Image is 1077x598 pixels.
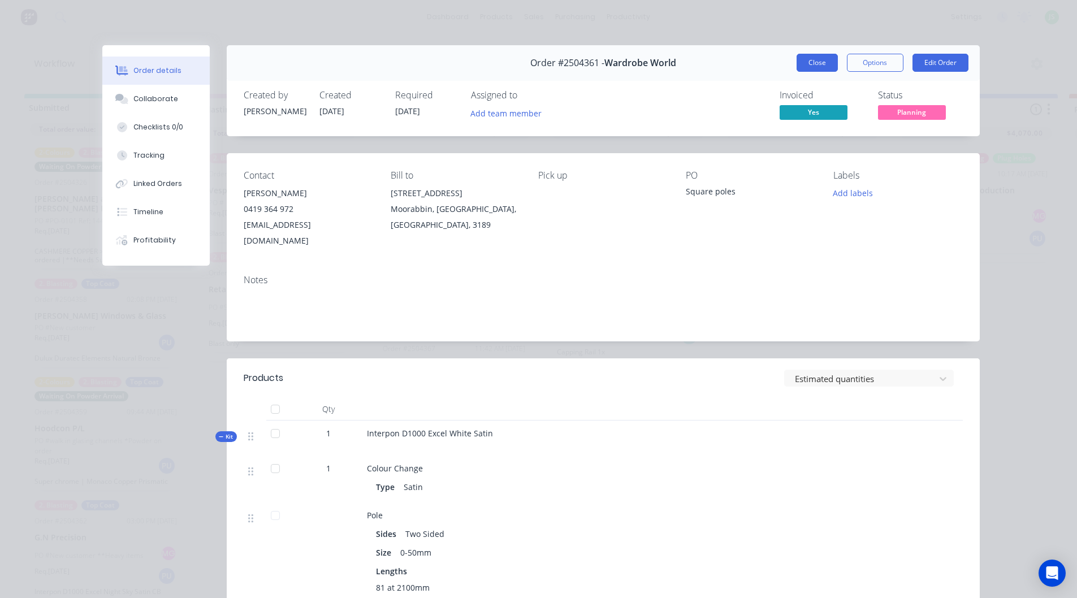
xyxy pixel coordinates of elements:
[376,544,396,561] div: Size
[878,105,946,122] button: Planning
[133,66,181,76] div: Order details
[1039,560,1066,587] div: Open Intercom Messenger
[133,207,163,217] div: Timeline
[780,105,847,119] span: Yes
[797,54,838,72] button: Close
[530,58,604,68] span: Order #2504361 -
[133,150,165,161] div: Tracking
[399,479,427,495] div: Satin
[133,235,176,245] div: Profitability
[219,432,233,441] span: Kit
[244,217,373,249] div: [EMAIL_ADDRESS][DOMAIN_NAME]
[376,565,407,577] span: Lengths
[376,479,399,495] div: Type
[244,90,306,101] div: Created by
[538,170,668,181] div: Pick up
[401,526,449,542] div: Two Sided
[102,198,210,226] button: Timeline
[395,90,457,101] div: Required
[471,105,548,120] button: Add team member
[395,106,420,116] span: [DATE]
[133,122,183,132] div: Checklists 0/0
[133,94,178,104] div: Collaborate
[326,427,331,439] span: 1
[912,54,968,72] button: Edit Order
[244,185,373,249] div: [PERSON_NAME]0419 364 972[EMAIL_ADDRESS][DOMAIN_NAME]
[780,90,864,101] div: Invoiced
[686,170,815,181] div: PO
[464,105,547,120] button: Add team member
[367,428,493,439] span: Interpon D1000 Excel White Satin
[396,544,436,561] div: 0-50mm
[367,463,423,474] span: Colour Change
[471,90,584,101] div: Assigned to
[319,106,344,116] span: [DATE]
[102,170,210,198] button: Linked Orders
[367,510,383,521] span: Pole
[102,57,210,85] button: Order details
[833,170,963,181] div: Labels
[391,185,520,233] div: [STREET_ADDRESS]Moorabbin, [GEOGRAPHIC_DATA], [GEOGRAPHIC_DATA], 3189
[244,371,283,385] div: Products
[295,398,362,421] div: Qty
[244,275,963,285] div: Notes
[847,54,903,72] button: Options
[244,170,373,181] div: Contact
[133,179,182,189] div: Linked Orders
[604,58,676,68] span: Wardrobe World
[391,185,520,201] div: [STREET_ADDRESS]
[319,90,382,101] div: Created
[244,185,373,201] div: [PERSON_NAME]
[878,90,963,101] div: Status
[391,170,520,181] div: Bill to
[102,85,210,113] button: Collaborate
[244,201,373,217] div: 0419 364 972
[376,582,430,593] span: 81 at 2100mm
[391,201,520,233] div: Moorabbin, [GEOGRAPHIC_DATA], [GEOGRAPHIC_DATA], 3189
[102,141,210,170] button: Tracking
[102,113,210,141] button: Checklists 0/0
[244,105,306,117] div: [PERSON_NAME]
[878,105,946,119] span: Planning
[102,226,210,254] button: Profitability
[215,431,237,442] button: Kit
[326,462,331,474] span: 1
[376,526,401,542] div: Sides
[827,185,879,201] button: Add labels
[686,185,815,201] div: Square poles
